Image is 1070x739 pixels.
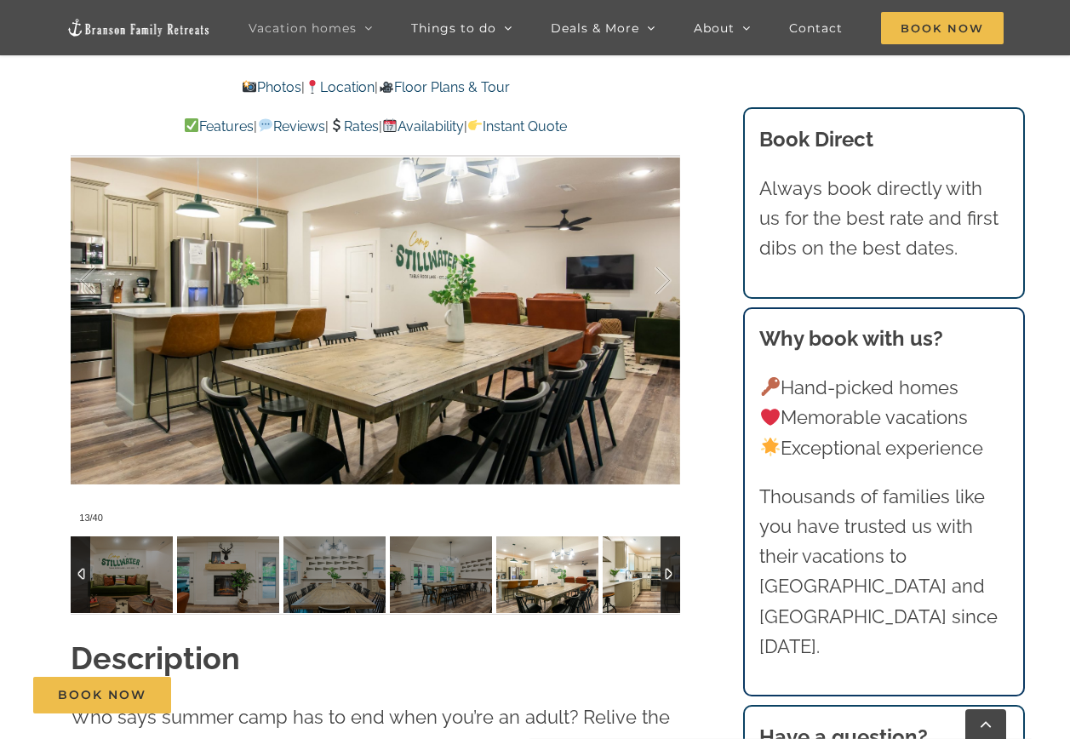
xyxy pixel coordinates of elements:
p: | | [71,77,680,99]
h3: Why book with us? [759,324,1008,354]
img: 🌟 [761,438,780,456]
a: Floor Plans & Tour [378,79,509,95]
p: Hand-picked homes Memorable vacations Exceptional experience [759,373,1008,463]
img: Camp-Stillwater-at-Table-Rock-Lake-Branson-Family-Retreats-vacation-home-1038-scaled.jpg-nggid042... [283,536,386,613]
img: 💬 [259,118,272,132]
img: ❤️ [761,408,780,427]
img: Branson Family Retreats Logo [66,18,211,37]
img: 🎥 [380,80,393,94]
span: Things to do [411,22,496,34]
img: 🔑 [761,377,780,396]
span: About [694,22,735,34]
img: 📆 [383,118,397,132]
img: Camp-Stillwater-at-Table-Rock-Lake-Branson-Family-Retreats-vacation-home-1024-scaled.jpg-nggid042... [71,536,173,613]
a: Instant Quote [467,118,567,135]
img: ✅ [185,118,198,132]
img: Camp-Stillwater-at-Table-Rock-Lake-Branson-Family-Retreats-vacation-home-1025-scaled.jpg-nggid042... [177,536,279,613]
img: 💲 [329,118,343,132]
b: Book Direct [759,127,873,152]
a: Rates [329,118,379,135]
p: Always book directly with us for the best rate and first dibs on the best dates. [759,174,1008,264]
img: Camp-Stillwater-at-Table-Rock-Lake-Branson-Family-Retreats-vacation-home-1041-scaled.jpg-nggid042... [496,536,598,613]
span: Book Now [58,688,146,702]
span: Deals & More [551,22,639,34]
img: 📸 [243,80,256,94]
a: Location [305,79,375,95]
a: Features [184,118,254,135]
a: Availability [382,118,464,135]
img: Camp-Stillwater-at-Table-Rock-Lake-Branson-Family-Retreats-vacation-home-1042-scaled.jpg-nggid042... [603,536,705,613]
img: Camp-Stillwater-at-Table-Rock-Lake-Branson-Family-Retreats-vacation-home-1040-scaled.jpg-nggid042... [390,536,492,613]
a: Photos [242,79,301,95]
span: Contact [789,22,843,34]
img: 📍 [306,80,319,94]
p: Thousands of families like you have trusted us with their vacations to [GEOGRAPHIC_DATA] and [GEO... [759,482,1008,662]
a: Book Now [33,677,171,713]
strong: Description [71,640,240,676]
p: | | | | [71,116,680,138]
span: Book Now [881,12,1004,44]
img: 👉 [468,118,482,132]
span: Vacation homes [249,22,357,34]
a: Reviews [257,118,324,135]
